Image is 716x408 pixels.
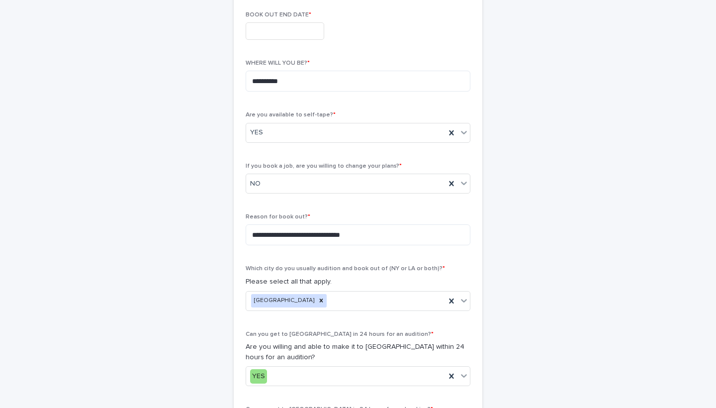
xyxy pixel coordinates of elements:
[246,112,336,118] span: Are you available to self-tape?
[246,12,311,18] span: BOOK OUT END DATE
[246,331,434,337] span: Can you get to [GEOGRAPHIC_DATA] in 24 hours for an audition?
[246,266,445,272] span: Which city do you usually audition and book out of (NY or LA or both)?
[246,342,470,363] p: Are you willing and able to make it to [GEOGRAPHIC_DATA] within 24 hours for an audition?
[250,179,261,189] span: NO
[246,163,402,169] span: If you book a job, are you willing to change your plans?
[246,60,310,66] span: WHERE WILL YOU BE?
[250,127,263,138] span: YES
[246,277,470,287] p: Please select all that apply.
[251,294,316,307] div: [GEOGRAPHIC_DATA]
[246,214,310,220] span: Reason for book out?
[250,369,267,384] div: YES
